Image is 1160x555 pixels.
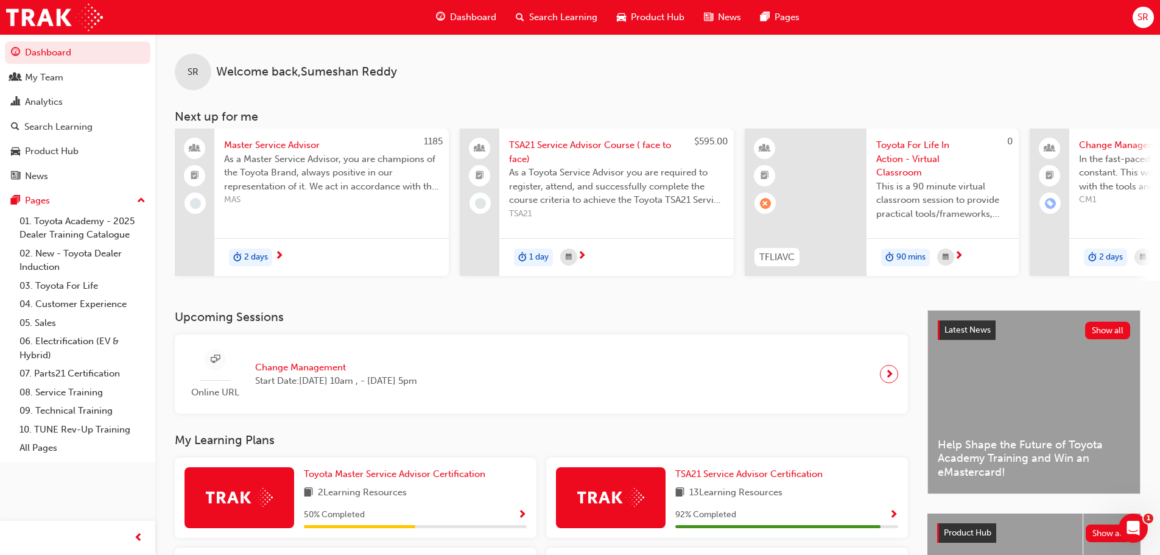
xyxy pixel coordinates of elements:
div: Pages [25,194,50,208]
span: As a Master Service Advisor, you are champions of the Toyota Brand, always positive in our repres... [224,152,439,194]
span: people-icon [11,72,20,83]
img: Trak [206,488,273,507]
span: News [718,10,741,24]
a: 1185Master Service AdvisorAs a Master Service Advisor, you are champions of the Toyota Brand, alw... [175,129,449,276]
a: Latest NewsShow allHelp Shape the Future of Toyota Academy Training and Win an eMastercard! [927,310,1141,494]
a: Search Learning [5,116,150,138]
a: 08. Service Training [15,383,150,402]
span: Online URL [185,386,245,400]
span: guage-icon [11,48,20,58]
button: SR [1133,7,1154,28]
span: Help Shape the Future of Toyota Academy Training and Win an eMastercard! [938,438,1130,479]
span: 2 Learning Resources [318,486,407,501]
span: car-icon [617,10,626,25]
span: TSA21 Service Advisor Course ( face to face) [509,138,724,166]
span: 50 % Completed [304,508,365,522]
a: All Pages [15,439,150,458]
a: 04. Customer Experience [15,295,150,314]
span: guage-icon [436,10,445,25]
span: prev-icon [134,531,143,546]
div: My Team [25,71,63,85]
span: Master Service Advisor [224,138,439,152]
span: SR [1137,10,1148,24]
span: 13 Learning Resources [689,486,782,501]
a: pages-iconPages [751,5,809,30]
span: Pages [775,10,800,24]
button: Show Progress [889,507,898,523]
span: TFLIAVC [759,250,795,264]
a: Toyota Master Service Advisor Certification [304,467,490,481]
a: 07. Parts21 Certification [15,364,150,383]
a: TSA21 Service Advisor Certification [675,467,828,481]
a: 10. TUNE Rev-Up Training [15,420,150,439]
button: Pages [5,189,150,212]
div: Search Learning [24,120,93,134]
a: Dashboard [5,41,150,64]
span: 90 mins [896,250,926,264]
span: people-icon [476,141,484,157]
span: booktick-icon [476,168,484,184]
span: next-icon [275,251,284,262]
span: Product Hub [631,10,684,24]
span: TSA21 [509,207,724,221]
h3: Next up for me [155,110,1160,124]
div: Product Hub [25,144,79,158]
a: Analytics [5,91,150,113]
span: duration-icon [885,250,894,266]
span: chart-icon [11,97,20,108]
a: $595.00TSA21 Service Advisor Course ( face to face)As a Toyota Service Advisor you are required t... [460,129,734,276]
span: duration-icon [1088,250,1097,266]
a: Product Hub [5,140,150,163]
span: 2 days [1099,250,1123,264]
span: Search Learning [529,10,597,24]
span: learningRecordVerb_ENROLL-icon [1045,198,1056,209]
a: 05. Sales [15,314,150,333]
a: guage-iconDashboard [426,5,506,30]
span: pages-icon [761,10,770,25]
span: 1 [1144,514,1153,523]
span: duration-icon [518,250,527,266]
span: calendar-icon [566,250,572,265]
a: 09. Technical Training [15,401,150,420]
span: Change Management [255,361,417,375]
span: booktick-icon [761,168,769,184]
span: Show Progress [518,510,527,521]
span: book-icon [675,486,684,501]
span: Product Hub [944,528,991,538]
img: Trak [6,4,103,31]
span: Toyota For Life In Action - Virtual Classroom [876,138,1009,180]
span: next-icon [954,251,963,262]
a: search-iconSearch Learning [506,5,607,30]
span: booktick-icon [191,168,199,184]
a: News [5,165,150,188]
a: news-iconNews [694,5,751,30]
button: Show all [1085,322,1131,339]
a: Online URLChange ManagementStart Date:[DATE] 10am , - [DATE] 5pm [185,344,898,405]
a: 02. New - Toyota Dealer Induction [15,244,150,277]
span: 92 % Completed [675,508,736,522]
span: up-icon [137,193,146,209]
span: search-icon [516,10,524,25]
div: News [25,169,48,183]
a: car-iconProduct Hub [607,5,694,30]
span: people-icon [191,141,199,157]
h3: My Learning Plans [175,433,908,447]
a: Product HubShow all [937,523,1131,543]
span: 1185 [424,136,443,147]
span: SR [188,65,199,79]
span: pages-icon [11,196,20,207]
span: Toyota Master Service Advisor Certification [304,468,485,479]
span: MAS [224,193,439,207]
span: learningResourceType_INSTRUCTOR_LED-icon [761,141,769,157]
span: Latest News [944,325,991,335]
a: Latest NewsShow all [938,320,1130,340]
span: news-icon [11,171,20,182]
span: As a Toyota Service Advisor you are required to register, attend, and successfully complete the c... [509,166,724,207]
a: 03. Toyota For Life [15,277,150,295]
span: booktick-icon [1046,168,1054,184]
span: people-icon [1046,141,1054,157]
span: Welcome back , Sumeshan Reddy [216,65,397,79]
span: This is a 90 minute virtual classroom session to provide practical tools/frameworks, behaviours a... [876,180,1009,221]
